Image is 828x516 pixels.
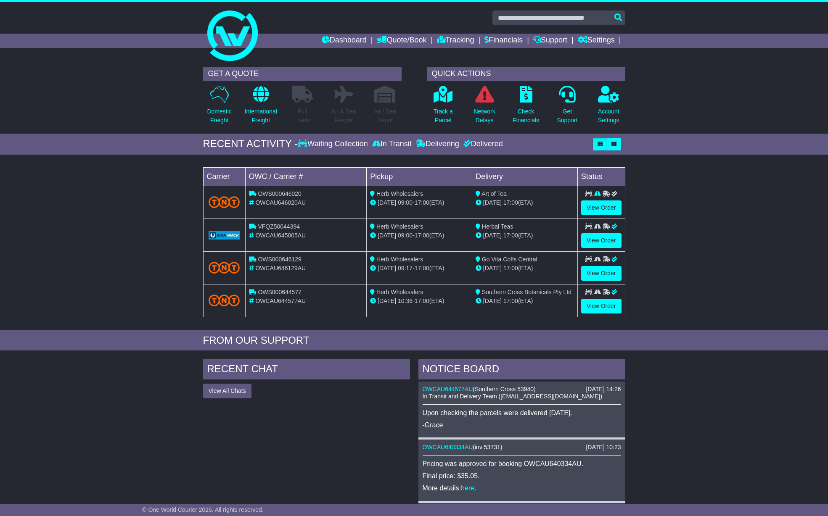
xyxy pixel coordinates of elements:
[203,67,402,81] div: GET A QUOTE
[378,265,396,271] span: [DATE]
[258,289,302,295] span: OWS000644577
[331,107,356,125] p: Air & Sea Freight
[513,107,539,125] p: Check Financials
[434,107,453,125] p: Track a Parcel
[377,34,426,48] a: Quote/Book
[476,264,574,273] div: (ETA)
[203,334,625,347] div: FROM OUR SUPPORT
[370,264,468,273] div: - (ETA)
[398,265,413,271] span: 09:17
[475,386,534,392] span: Southern Cross 53940
[483,265,502,271] span: [DATE]
[598,85,620,129] a: AccountSettings
[423,386,473,392] a: OWCAU644577AU
[581,200,622,215] a: View Order
[378,297,396,304] span: [DATE]
[461,140,503,149] div: Delivered
[423,409,621,417] p: Upon checking the parcels were delivered [DATE].
[482,289,571,295] span: Southern Cross Botanicals Pty Ltd
[376,190,423,197] span: Herb Wholesalers
[203,167,245,186] td: Carrier
[206,85,232,129] a: DomesticFreight
[476,198,574,207] div: (ETA)
[533,34,567,48] a: Support
[476,231,574,240] div: (ETA)
[414,140,461,149] div: Delivering
[482,256,537,263] span: Go Vita Coffs Central
[423,421,621,429] p: -Grace
[378,199,396,206] span: [DATE]
[512,85,540,129] a: CheckFinancials
[255,199,306,206] span: OWCAU646020AU
[374,107,397,125] p: Air / Sea Depot
[203,359,410,382] div: RECENT CHAT
[376,256,423,263] span: Herb Wholesalers
[482,223,513,230] span: Herbal Teas
[433,85,453,129] a: Track aParcel
[415,265,429,271] span: 17:00
[581,299,622,313] a: View Order
[581,233,622,248] a: View Order
[483,297,502,304] span: [DATE]
[142,506,264,513] span: © One World Courier 2025. All rights reserved.
[503,199,518,206] span: 17:00
[423,444,473,450] a: OWCAU640334AU
[598,107,619,125] p: Account Settings
[292,107,313,125] p: Full Loads
[473,85,495,129] a: NetworkDelays
[322,34,367,48] a: Dashboard
[503,297,518,304] span: 17:00
[581,266,622,281] a: View Order
[398,232,413,239] span: 09:00
[423,460,621,468] p: Pricing was approved for booking OWCAU640334AU.
[209,295,240,306] img: TNT_Domestic.png
[423,484,621,492] p: More details: .
[437,34,474,48] a: Tracking
[577,167,625,186] td: Status
[209,231,240,240] img: GetCarrierServiceLogo
[423,472,621,480] p: Final price: $35.05.
[578,34,615,48] a: Settings
[474,107,495,125] p: Network Delays
[427,67,625,81] div: QUICK ACTIONS
[203,138,298,150] div: RECENT ACTIVITY -
[370,140,414,149] div: In Transit
[586,444,621,451] div: [DATE] 10:23
[556,85,578,129] a: GetSupport
[475,444,500,450] span: inv 53731
[483,232,502,239] span: [DATE]
[245,167,367,186] td: OWC / Carrier #
[203,384,251,398] button: View All Chats
[209,262,240,273] img: TNT_Domestic.png
[484,34,523,48] a: Financials
[472,167,577,186] td: Delivery
[476,297,574,305] div: (ETA)
[367,167,472,186] td: Pickup
[461,484,474,492] a: here
[415,232,429,239] span: 17:00
[244,85,278,129] a: InternationalFreight
[370,297,468,305] div: - (ETA)
[423,393,603,400] span: In Transit and Delivery Team ([EMAIL_ADDRESS][DOMAIN_NAME])
[398,297,413,304] span: 10:36
[378,232,396,239] span: [DATE]
[209,196,240,208] img: TNT_Domestic.png
[258,190,302,197] span: OWS000646020
[245,107,277,125] p: International Freight
[376,223,423,230] span: Herb Wholesalers
[481,190,507,197] span: Art of Tea
[298,140,370,149] div: Waiting Collection
[557,107,577,125] p: Get Support
[398,199,413,206] span: 09:00
[423,444,621,451] div: ( )
[258,256,302,263] span: OWS000646129
[376,289,423,295] span: Herb Wholesalers
[418,359,625,382] div: NOTICE BOARD
[370,231,468,240] div: - (ETA)
[258,223,300,230] span: VFQZ50044394
[370,198,468,207] div: - (ETA)
[586,386,621,393] div: [DATE] 14:26
[255,265,306,271] span: OWCAU646129AU
[255,232,306,239] span: OWCAU645005AU
[483,199,502,206] span: [DATE]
